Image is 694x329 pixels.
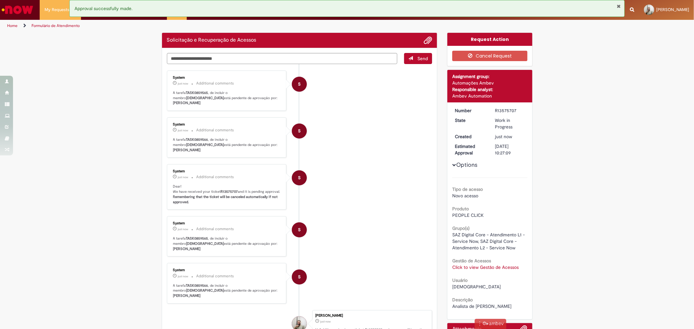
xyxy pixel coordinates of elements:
span: Click to execute command /tn, hold SHIFT for /vd [486,321,489,327]
b: Descrição [452,297,473,303]
b: [DEMOGRAPHIC_DATA] [186,142,224,147]
b: Tipo de acesso [452,186,483,192]
span: just now [178,128,188,132]
div: System [292,77,307,92]
span: Analista de [PERSON_NAME] [452,303,511,309]
b: [DEMOGRAPHIC_DATA] [186,96,224,100]
time: 29/09/2025 10:27:17 [178,274,188,278]
b: TASK0859565 [186,236,208,241]
b: [PERSON_NAME] [173,148,201,152]
span: S [298,76,301,92]
div: System [292,222,307,237]
span: Novo acesso [452,193,478,199]
dt: Created [450,133,490,140]
time: 29/09/2025 10:27:05 [495,134,512,139]
span: PEOPLE CLICK [452,212,484,218]
span: Approval successfully made. [75,6,132,11]
a: Click to view Gestão de Acessos [452,264,519,270]
a: Home [7,23,18,28]
div: System [173,76,281,80]
b: Remembering that the ticket will be canceled automatically if not approved. [173,194,279,204]
div: Ambev Automation [452,93,527,99]
span: just now [178,227,188,231]
button: Cancel Request [452,51,527,61]
span: just now [320,320,331,323]
textarea: Type your message here... [167,53,398,64]
time: 29/09/2025 10:27:20 [178,175,188,179]
div: Automações Ambev [452,80,527,86]
div: Work in Progress [495,117,525,130]
div: R13575707 [495,107,525,114]
span: S [298,123,301,139]
span: just now [495,134,512,139]
div: Responsible analyst: [452,86,527,93]
p: A tarefa , de incluir o membro está pendente de aprovação por: [173,137,281,152]
b: [PERSON_NAME] [173,100,201,105]
b: TASK0859566 [186,137,208,142]
span: S [298,269,301,285]
time: 29/09/2025 10:27:05 [320,320,331,323]
span: just now [178,82,188,86]
b: [DEMOGRAPHIC_DATA] [186,241,224,246]
small: Additional comments [197,174,234,180]
div: System [173,221,281,225]
span: S [298,170,301,186]
dt: Number [450,107,490,114]
button: Send [404,53,432,64]
small: Additional comments [197,273,234,279]
p: A tarefa , de incluir o membro está pendente de aprovação por: [173,236,281,251]
div: System [173,123,281,126]
dt: State [450,117,490,124]
p: A tarefa , de incluir o membro está pendente de aprovação por: [173,283,281,298]
span: SAZ Digital Core - Atendimento L1 - Service Now, SAZ Digital Core - Atendimento L2 - Service Now [452,232,526,251]
b: Produto [452,206,469,212]
time: 29/09/2025 10:27:36 [178,128,188,132]
button: Add attachments [424,36,432,45]
b: Grupo(s) [452,225,469,231]
div: 29/09/2025 10:27:05 [495,133,525,140]
div: Request Action [447,33,532,46]
div: System [173,169,281,173]
ul: Page breadcrumbs [5,20,458,32]
span: Send [417,56,428,61]
button: Close Notification [617,4,621,9]
small: Additional comments [197,81,234,86]
span: S [298,222,301,238]
b: [DEMOGRAPHIC_DATA] [186,288,224,293]
span: Doubleclick to run command /pop [489,321,504,327]
span: Click to configure InstanceTag, SHIFT Click to disable [482,321,486,327]
b: Usuário [452,277,468,283]
a: Formulário de Atendimento [32,23,80,28]
div: System [292,170,307,185]
time: 29/09/2025 10:27:36 [178,82,188,86]
div: Click an hold to drag [477,321,482,327]
span: just now [178,274,188,278]
div: System [292,124,307,138]
span: just now [178,175,188,179]
b: TASK0859565 [186,90,208,95]
b: [PERSON_NAME] [173,246,201,251]
b: R13575707 [221,189,238,194]
b: [PERSON_NAME] [173,293,201,298]
p: A tarefa , de incluir o membro está pendente de aprovação por: [173,90,281,106]
div: System [173,268,281,272]
span: [PERSON_NAME] [656,7,689,12]
span: [DEMOGRAPHIC_DATA] [452,284,501,290]
b: TASK0859566 [186,283,208,288]
span: My Requests [45,7,69,13]
div: Assignment group: [452,73,527,80]
img: ServiceNow [1,3,34,16]
h2: Solicitação e Recuperação de Acessos Ticket history [167,37,256,43]
p: Dear! We have received your ticket and it is pending approval. [173,184,281,204]
div: System [292,270,307,284]
time: 29/09/2025 10:27:17 [178,227,188,231]
small: Additional comments [197,127,234,133]
div: [DATE] 10:27:09 [495,143,525,156]
small: Additional comments [197,226,234,232]
dt: Estimated Approval [450,143,490,156]
div: [PERSON_NAME] [315,314,429,318]
b: Gestão de Acessos [452,258,491,264]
